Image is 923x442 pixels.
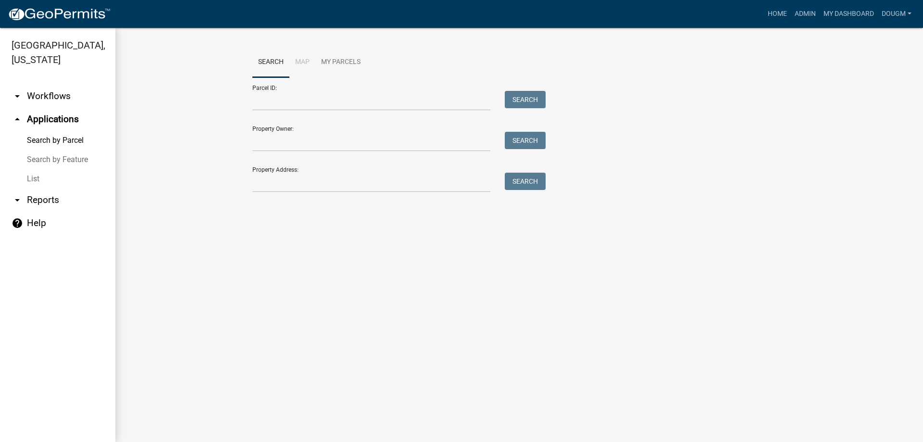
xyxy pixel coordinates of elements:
button: Search [505,132,546,149]
i: arrow_drop_up [12,114,23,125]
a: Search [252,47,289,78]
i: help [12,217,23,229]
a: My Parcels [315,47,366,78]
a: Dougm [878,5,915,23]
button: Search [505,91,546,108]
i: arrow_drop_down [12,90,23,102]
a: My Dashboard [820,5,878,23]
button: Search [505,173,546,190]
i: arrow_drop_down [12,194,23,206]
a: Home [764,5,791,23]
a: Admin [791,5,820,23]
